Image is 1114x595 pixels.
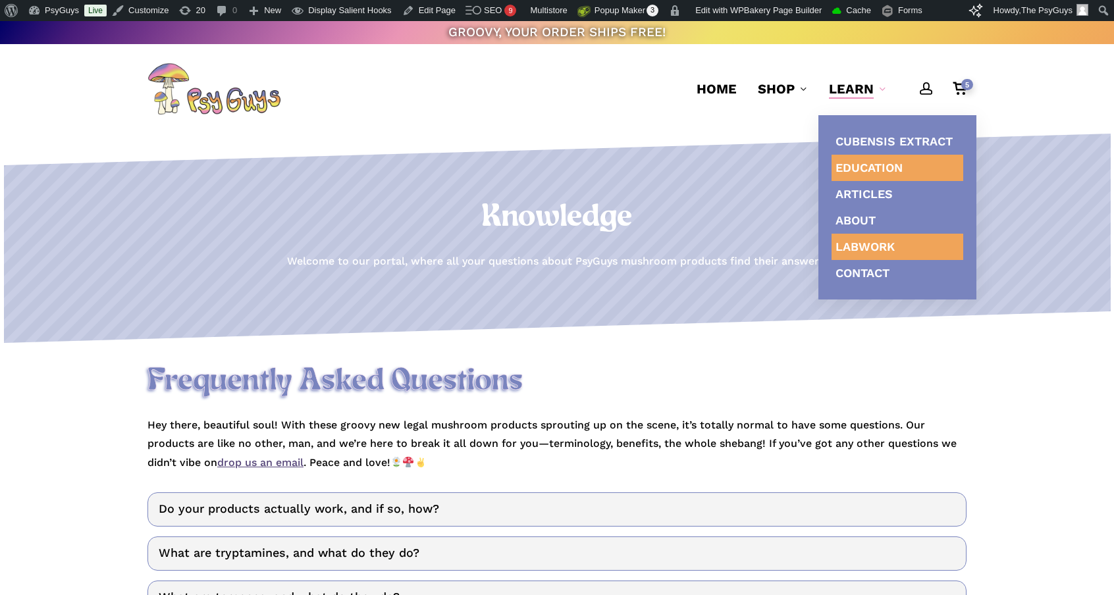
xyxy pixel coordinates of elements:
[686,44,967,134] nav: Main Menu
[697,80,737,98] a: Home
[835,240,895,253] span: Labwork
[835,134,953,148] span: Cubensis Extract
[832,207,963,234] a: About
[1076,4,1088,16] img: Avatar photo
[147,492,967,527] a: Do your products actually work, and if so, how?
[217,456,304,469] a: drop us an email
[961,79,973,90] span: 5
[147,199,967,236] h1: Knowledge
[84,5,107,16] a: Live
[832,128,963,155] a: Cubensis Extract
[391,457,402,467] img: 🌼
[829,81,874,97] span: Learn
[832,181,963,207] a: Articles
[832,260,963,286] a: Contact
[697,81,737,97] span: Home
[835,161,903,174] span: Education
[758,80,808,98] a: Shop
[829,80,887,98] a: Learn
[147,416,967,473] p: Hey there, beautiful soul! With these groovy new legal mushroom products sprouting up on the scen...
[147,63,280,115] img: PsyGuys
[1021,5,1073,15] span: The PsyGuys
[758,81,795,97] span: Shop
[287,252,827,271] p: Welcome to our portal, where all your questions about PsyGuys mushroom products find their answers.
[832,155,963,181] a: Education
[504,5,516,16] div: 9
[835,187,893,201] span: Articles
[953,82,967,96] a: Cart
[415,457,426,467] img: ✌️
[835,266,889,280] span: Contact
[147,365,523,398] span: Frequently Asked Questions
[647,5,658,16] span: 3
[832,234,963,260] a: Labwork
[147,536,967,571] a: What are tryptamines, and what do they do?
[403,457,413,467] img: 🍄
[835,213,876,227] span: About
